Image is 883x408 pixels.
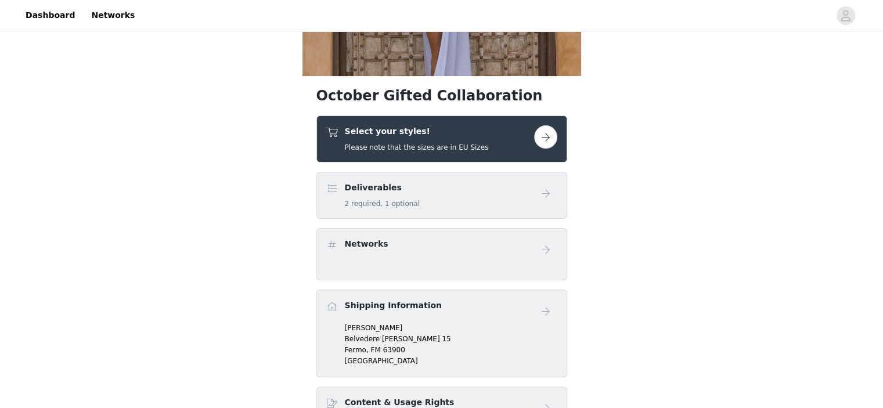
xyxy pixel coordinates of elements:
[345,182,420,194] h4: Deliverables
[345,356,557,366] p: [GEOGRAPHIC_DATA]
[345,125,489,138] h4: Select your styles!
[316,85,567,106] h1: October Gifted Collaboration
[345,142,489,153] h5: Please note that the sizes are in EU Sizes
[371,346,381,354] span: FM
[383,346,405,354] span: 63900
[316,115,567,163] div: Select your styles!
[345,299,442,312] h4: Shipping Information
[345,346,369,354] span: Fermo,
[345,334,557,344] p: Belvedere [PERSON_NAME] 15
[316,172,567,219] div: Deliverables
[345,238,388,250] h4: Networks
[19,2,82,28] a: Dashboard
[84,2,142,28] a: Networks
[316,290,567,377] div: Shipping Information
[840,6,851,25] div: avatar
[345,323,557,333] p: [PERSON_NAME]
[345,198,420,209] h5: 2 required, 1 optional
[316,228,567,280] div: Networks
